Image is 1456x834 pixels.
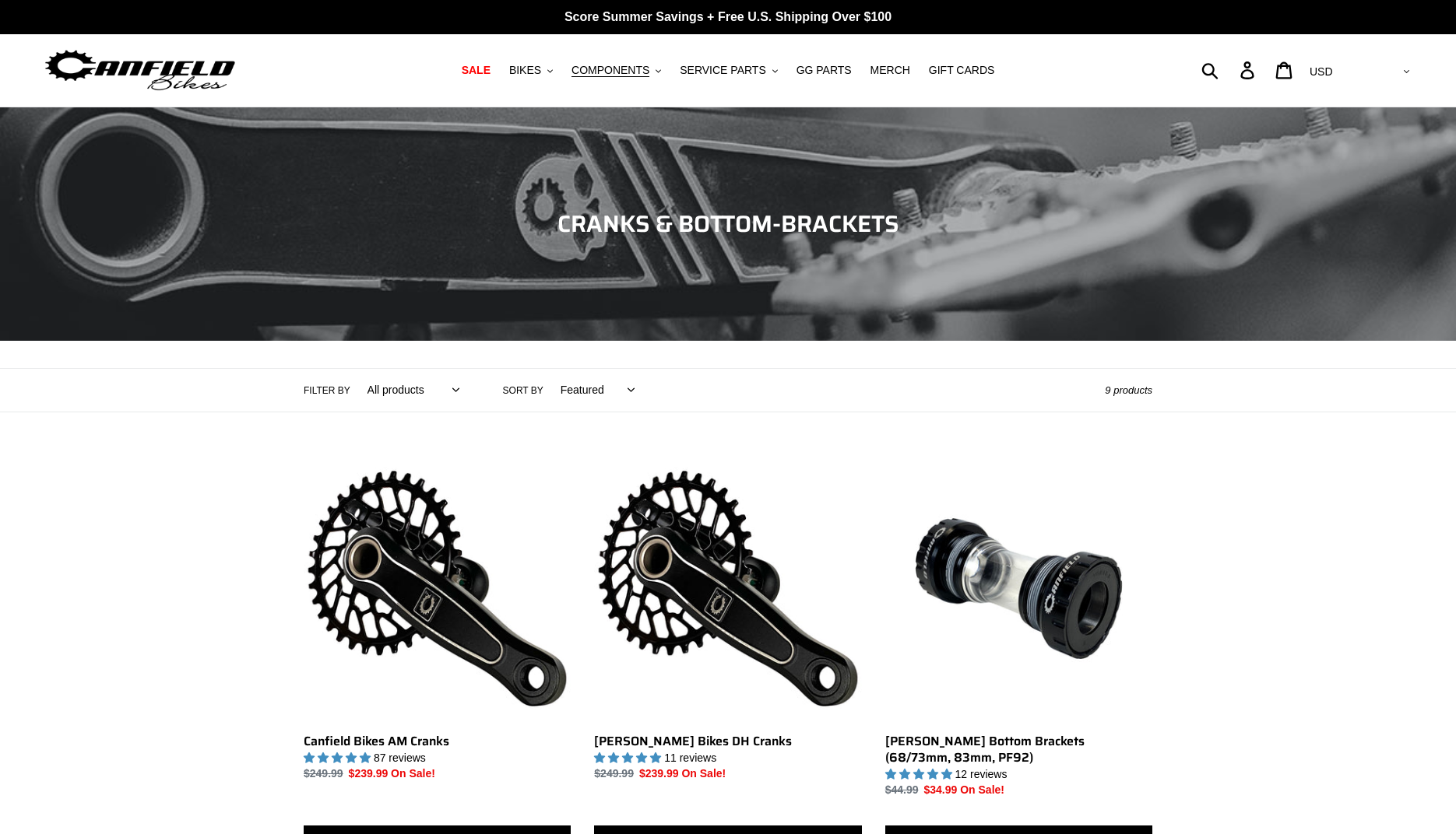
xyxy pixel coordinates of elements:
[1210,53,1250,87] input: Search
[680,64,765,77] span: SERVICE PARTS
[672,60,785,81] button: SERVICE PARTS
[863,60,918,81] a: MERCH
[43,46,237,95] img: Canfield Bikes
[1105,384,1152,396] span: 9 products
[462,64,491,77] span: SALE
[571,64,649,77] span: COMPONENTS
[503,384,543,398] label: Sort by
[929,64,995,77] span: GIFT CARDS
[304,384,350,398] label: Filter by
[921,60,1003,81] a: GIFT CARDS
[564,60,669,81] button: COMPONENTS
[870,64,910,77] span: MERCH
[557,205,899,242] span: CRANKS & BOTTOM-BRACKETS
[509,64,541,77] span: BIKES
[789,60,860,81] a: GG PARTS
[501,60,561,81] button: BIKES
[454,60,498,81] a: SALE
[797,64,852,77] span: GG PARTS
